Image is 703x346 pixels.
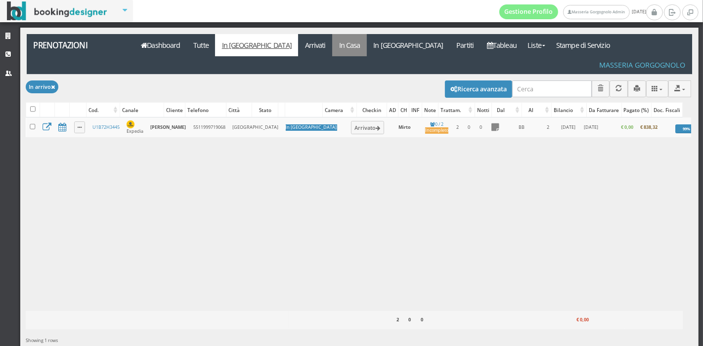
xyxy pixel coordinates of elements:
td: [GEOGRAPHIC_DATA] [229,117,282,137]
td: 2 [540,117,557,137]
td: BB [503,117,540,137]
div: € 0,00 [556,314,591,327]
div: 99% [675,124,698,133]
a: In Casa [332,34,367,56]
div: Cod. [87,103,120,117]
div: Dal [492,103,522,117]
td: 0 [475,117,487,137]
td: 0 [464,117,475,137]
a: Tutte [187,34,216,56]
button: In arrivo [26,80,58,93]
b: € 838,32 [641,124,658,130]
a: Arrivati [298,34,332,56]
div: Bilancio [552,103,586,117]
h4: Masseria Gorgognolo [599,61,685,69]
td: [DATE] [557,117,580,137]
b: [PERSON_NAME] [150,124,186,130]
div: Città [226,103,252,117]
b: 0 [408,316,411,323]
td: 2 [452,117,464,137]
td: 5511999719068 [190,117,229,137]
div: Telefono [185,103,226,117]
div: CH [398,103,409,117]
a: U1B72H3445 [92,124,120,130]
button: Ricerca avanzata [445,80,512,97]
b: 0 [421,316,423,323]
a: In [GEOGRAPHIC_DATA] [367,34,450,56]
div: Stato [252,103,278,117]
div: Notti [475,103,491,117]
button: Arrivato [351,121,384,134]
b: Mirto [398,124,411,130]
a: 0 / 2Incompleto [425,121,448,134]
img: expedia-logo.png [127,120,134,128]
div: INF [409,103,421,117]
div: Da Fatturare [587,103,621,117]
a: Prenotazioni [27,34,129,56]
div: Doc. Fiscali [652,103,682,117]
a: Gestione Profilo [499,4,559,19]
b: 2 [396,316,399,323]
a: Stampe di Servizio [550,34,617,56]
img: BookingDesigner.com [7,1,107,21]
div: Al [522,103,551,117]
a: In [GEOGRAPHIC_DATA] [215,34,298,56]
div: Checkin [357,103,387,117]
a: Partiti [450,34,481,56]
div: Incompleto [425,127,448,134]
div: Trattam. [439,103,475,117]
a: Tableau [481,34,524,56]
button: Aggiorna [610,80,628,97]
a: Masseria Gorgognolo Admin [563,5,629,19]
div: AD [387,103,398,117]
a: Dashboard [134,34,187,56]
input: Cerca [512,80,592,97]
span: Showing 1 rows [26,337,58,344]
button: Export [668,80,691,97]
div: Pagato (%) [622,103,651,117]
div: Canale [120,103,164,117]
b: € 0,00 [621,124,633,130]
div: In [GEOGRAPHIC_DATA] [286,124,337,131]
div: Cliente [164,103,185,117]
div: Note [422,103,438,117]
a: Liste [523,34,549,56]
td: [DATE] [580,117,602,137]
span: [DATE] [499,4,646,19]
td: Expedia [123,117,147,137]
div: Camera [323,103,356,117]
